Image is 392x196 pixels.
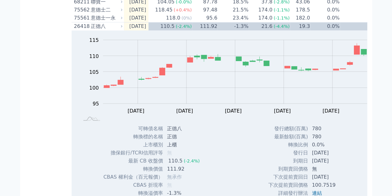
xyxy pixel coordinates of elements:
[340,22,387,31] td: [DATE]
[268,165,308,173] td: 到期賣回價格
[176,108,193,114] tspan: [DATE]
[165,14,182,22] div: 118.0
[103,149,163,157] td: 擔保銀行/TCRI信用評等
[182,16,192,20] span: (0%)
[268,157,308,165] td: 到期日
[89,53,99,59] tspan: 110
[103,173,163,181] td: CBAS 權利金（百元報價）
[268,125,308,133] td: 發行總額(百萬)
[89,69,99,75] tspan: 105
[218,6,249,14] td: 21.5%
[91,23,121,30] div: 正德八
[268,141,308,149] td: 轉換比例
[163,141,205,149] td: 上櫃
[274,7,290,12] span: (-1.1%)
[310,14,340,22] td: 0.0%
[312,190,322,196] a: 連結
[91,14,121,22] div: 意德士一永
[268,181,308,189] td: 下次提前賣回價格
[257,6,274,14] div: 174.0
[192,14,218,22] td: 95.6
[274,16,290,20] span: (-1.1%)
[290,22,311,31] td: 19.3
[310,6,340,14] td: 0.0%
[184,158,200,163] span: (-2.4%)
[124,14,148,22] td: [DATE]
[89,85,99,91] tspan: 100
[192,22,218,31] td: 111.92
[268,133,308,141] td: 最新餘額(百萬)
[274,108,291,114] tspan: [DATE]
[163,165,205,173] td: 111.92
[323,108,339,114] tspan: [DATE]
[290,14,311,22] td: 182.0
[167,174,182,180] span: 無承作
[167,150,172,156] span: 無
[86,37,376,114] g: Chart
[154,6,174,14] div: 118.45
[308,157,355,165] td: [DATE]
[268,149,308,157] td: 發行日
[340,6,387,14] td: [DATE]
[163,125,205,133] td: 正德八
[104,43,367,88] g: Series
[174,7,192,12] span: (+0.4%)
[74,6,89,14] div: 75562
[308,181,355,189] td: 100.7519
[103,157,163,165] td: 最新 CB 收盤價
[308,125,355,133] td: 780
[176,24,192,29] span: (-2.4%)
[93,101,99,107] tspan: 95
[268,173,308,181] td: 下次提前賣回日
[103,181,163,189] td: CBAS 折現率
[74,23,89,30] div: 26418
[274,24,290,29] span: (-4.4%)
[124,6,148,14] td: [DATE]
[290,6,311,14] td: 178.5
[310,22,340,31] td: 0.0%
[308,141,355,149] td: 0.0%
[167,157,184,165] div: 110.5
[89,37,99,43] tspan: 115
[260,23,274,30] div: 21.6
[127,108,144,114] tspan: [DATE]
[124,22,148,31] td: [DATE]
[218,22,249,31] td: -1.3%
[340,14,387,22] td: [DATE]
[308,173,355,181] td: [DATE]
[103,141,163,149] td: 上市櫃別
[103,125,163,133] td: 可轉債名稱
[103,133,163,141] td: 轉換標的名稱
[74,14,89,22] div: 75561
[163,133,205,141] td: 正德
[103,165,163,173] td: 轉換價值
[308,133,355,141] td: 780
[308,165,355,173] td: 無
[225,108,241,114] tspan: [DATE]
[91,6,121,14] div: 意德士二
[308,149,355,157] td: [DATE]
[159,23,176,30] div: 110.5
[257,14,274,22] div: 174.0
[167,182,172,188] span: 無
[218,14,249,22] td: 23.4%
[192,6,218,14] td: 97.48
